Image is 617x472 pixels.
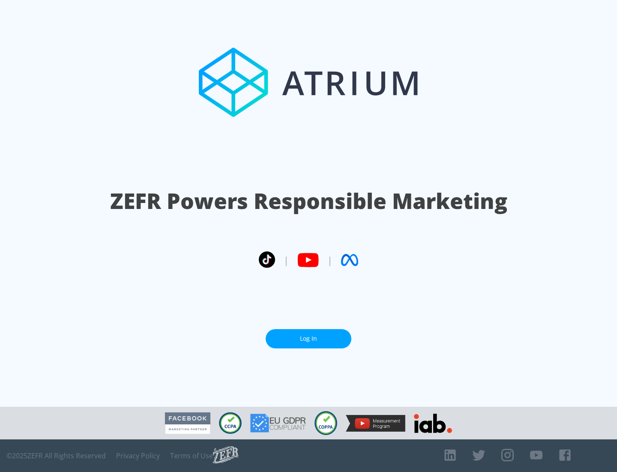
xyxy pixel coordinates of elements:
span: | [327,254,332,266]
a: Log In [266,329,351,348]
a: Terms of Use [170,451,213,460]
span: | [284,254,289,266]
a: Privacy Policy [116,451,160,460]
img: Facebook Marketing Partner [165,412,210,434]
img: GDPR Compliant [250,414,306,433]
h1: ZEFR Powers Responsible Marketing [110,186,507,216]
img: YouTube Measurement Program [346,415,405,432]
span: © 2025 ZEFR All Rights Reserved [6,451,106,460]
img: IAB [414,414,452,433]
img: CCPA Compliant [219,412,242,434]
img: COPPA Compliant [314,411,337,435]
